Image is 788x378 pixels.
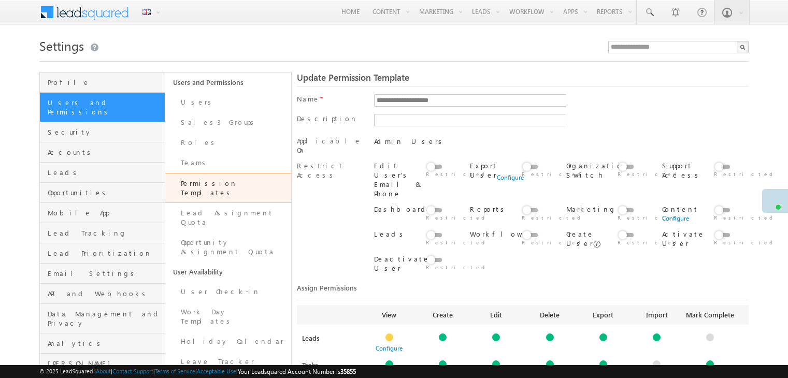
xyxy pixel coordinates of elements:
a: Contact Support [112,368,153,374]
a: Lead Tracking [40,223,165,243]
a: Users and Permissions [40,93,165,122]
a: [PERSON_NAME] [40,354,165,374]
span: Mobile App [48,208,162,217]
span: Settings [39,37,84,54]
span: Analytics [48,339,162,348]
div: Marketing [566,205,616,219]
a: Permission Templates [165,173,291,203]
span: Lead Tracking [48,228,162,238]
div: Support Access [662,161,712,180]
a: Profile [40,72,165,93]
span: Users and Permissions [48,98,162,117]
div: Activate User [662,229,712,248]
div: Delete [523,305,576,325]
div: Leads [297,333,363,348]
a: User Availability [165,262,291,282]
div: Mark Complete [683,305,737,325]
a: Lead Assignment Quota [165,203,291,232]
div: Content [662,205,712,223]
div: Organization Switch [566,161,616,180]
div: Export User [470,161,520,182]
span: Leads [48,168,162,177]
span: 35855 [340,368,356,375]
div: View [363,305,416,325]
a: Work Day Templates [165,302,291,331]
span: Admin Users [374,137,446,146]
a: Email Settings [40,264,165,284]
span: [PERSON_NAME] [48,359,162,368]
span: Email Settings [48,269,162,278]
a: Mobile App [40,203,165,223]
span: API and Webhooks [48,289,162,298]
span: © 2025 LeadSquared | | | | | [39,367,356,376]
div: Import [630,305,683,325]
span: Opportunities [48,188,162,197]
div: Applicable On [297,136,363,155]
div: Edit User's Email & Phone [374,161,424,198]
div: Export [577,305,630,325]
div: Description [297,114,363,128]
a: Holiday Calendar [165,331,291,352]
div: Create User [566,229,616,248]
div: Restrict Access [297,157,363,180]
span: Accounts [48,148,162,157]
a: Leads [40,163,165,183]
a: Acceptable Use [197,368,236,374]
div: Create [416,305,469,325]
div: Deactivate User [374,254,424,273]
div: Tasks [297,360,363,375]
a: Users [165,92,291,112]
div: Name [297,94,363,109]
a: Lead Prioritization [40,243,165,264]
a: Accounts [40,142,165,163]
div: Reports [470,205,520,219]
a: Teams [165,153,291,173]
a: Security [40,122,165,142]
div: Leads [374,229,424,244]
a: Users and Permissions [165,72,291,92]
span: Update Permission Template [297,71,409,83]
span: Your Leadsquared Account Number is [238,368,356,375]
a: Terms of Service [155,368,195,374]
a: Opportunities [40,183,165,203]
a: Data Management and Privacy [40,304,165,333]
div: Edit [469,305,523,325]
a: About [96,368,111,374]
a: Leave Tracker [165,352,291,372]
div: Dashboard [374,205,424,219]
a: Sales3 Groups [165,112,291,133]
div: Workflow [470,229,520,244]
span: Lead Prioritization [48,249,162,258]
a: Configure [497,173,524,181]
a: Configure [376,344,403,352]
a: Roles [165,133,291,153]
span: Security [48,127,162,137]
a: Opportunity Assignment Quota [165,232,291,262]
a: Analytics [40,333,165,354]
a: Configure [662,214,712,223]
span: Data Management and Privacy [48,309,162,328]
span: Profile [48,78,162,87]
a: User Check-in [165,282,291,302]
a: API and Webhooks [40,284,165,304]
div: Assign Permissions [297,278,440,296]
